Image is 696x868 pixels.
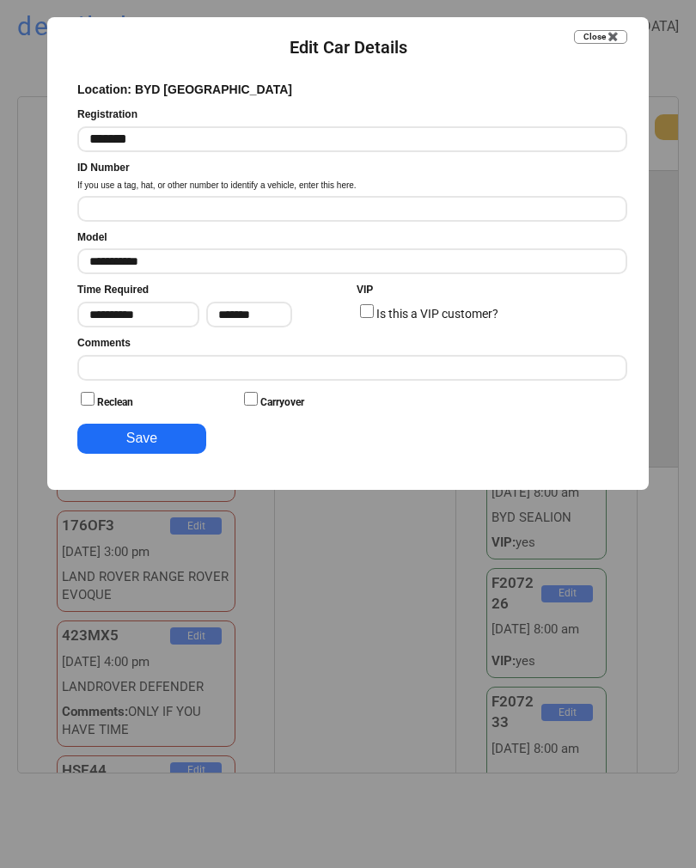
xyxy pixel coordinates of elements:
[77,424,206,454] button: Save
[260,396,304,408] label: Carryover
[97,396,133,408] label: Reclean
[77,82,292,99] div: Location: BYD [GEOGRAPHIC_DATA]
[77,230,107,245] div: Model
[357,283,373,297] div: VIP
[574,30,627,44] button: Close ✖️
[376,307,498,321] label: Is this a VIP customer?
[77,107,137,122] div: Registration
[290,35,407,59] div: Edit Car Details
[77,336,131,351] div: Comments
[77,161,130,175] div: ID Number
[77,283,149,297] div: Time Required
[77,180,357,192] div: If you use a tag, hat, or other number to identify a vehicle, enter this here.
